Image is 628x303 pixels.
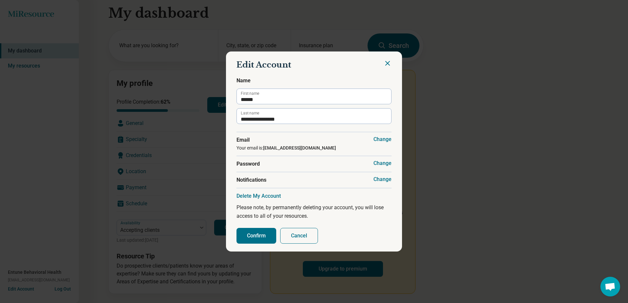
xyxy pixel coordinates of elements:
[280,228,318,244] button: Cancel
[236,203,392,220] p: Please note, by permanently deleting your account, you will lose access to all of your resources.
[236,77,392,85] span: Name
[236,160,392,168] span: Password
[236,193,281,199] button: Delete My Account
[236,145,336,151] span: Your email is:
[263,145,336,151] strong: [EMAIL_ADDRESS][DOMAIN_NAME]
[236,136,392,144] span: Email
[384,59,392,67] button: Close
[236,59,392,71] h2: Edit Account
[236,228,276,244] button: Confirm
[373,136,392,143] button: Change
[373,176,392,183] button: Change
[373,160,392,167] button: Change
[236,176,392,184] span: Notifications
